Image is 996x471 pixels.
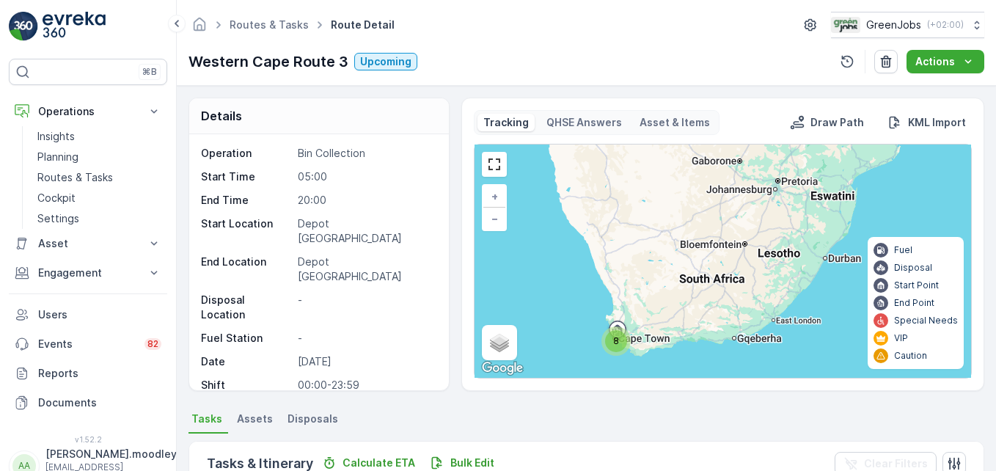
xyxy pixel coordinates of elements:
img: Green_Jobs_Logo.png [831,17,860,33]
p: Fuel Station [201,331,292,346]
div: 8 [601,326,631,356]
a: Planning [32,147,167,167]
button: Draw Path [784,114,870,131]
button: Actions [907,50,984,73]
p: Disposal [894,262,932,274]
a: Reports [9,359,167,388]
a: Settings [32,208,167,229]
p: Tracking [483,115,529,130]
p: Engagement [38,266,138,280]
p: End Location [201,255,292,284]
a: Routes & Tasks [32,167,167,188]
a: Cockpit [32,188,167,208]
a: Zoom In [483,186,505,208]
span: Tasks [191,412,222,426]
p: Upcoming [360,54,411,69]
button: Upcoming [354,53,417,70]
p: 05:00 [298,169,434,184]
span: − [491,212,499,224]
p: Start Location [201,216,292,246]
p: Western Cape Route 3 [188,51,348,73]
a: Layers [483,326,516,359]
img: Google [478,359,527,378]
span: v 1.52.2 [9,435,167,444]
button: Asset [9,229,167,258]
p: Insights [37,129,75,144]
p: Start Time [201,169,292,184]
p: Disposal Location [201,293,292,322]
p: Planning [37,150,78,164]
p: Special Needs [894,315,958,326]
p: Draw Path [810,115,864,130]
p: VIP [894,332,908,344]
p: GreenJobs [866,18,921,32]
p: Cockpit [37,191,76,205]
p: Bin Collection [298,146,434,161]
img: logo_light-DOdMpM7g.png [43,12,106,41]
p: Actions [915,54,955,69]
p: Reports [38,366,161,381]
p: 20:00 [298,193,434,208]
p: Bulk Edit [450,456,494,470]
div: 0 [475,145,971,378]
p: Events [38,337,136,351]
a: Insights [32,126,167,147]
p: [DATE] [298,354,434,369]
p: Asset [38,236,138,251]
button: Engagement [9,258,167,288]
a: Events82 [9,329,167,359]
button: KML Import [882,114,972,131]
p: ⌘B [142,66,157,78]
a: Documents [9,388,167,417]
p: Caution [894,350,927,362]
p: Calculate ETA [343,456,415,470]
button: Operations [9,97,167,126]
p: QHSE Answers [546,115,622,130]
span: Assets [237,412,273,426]
span: 8 [613,335,619,346]
span: Disposals [288,412,338,426]
p: Routes & Tasks [37,170,113,185]
p: Settings [37,211,79,226]
p: 00:00-23:59 [298,378,434,392]
p: Date [201,354,292,369]
p: Clear Filters [864,456,928,471]
p: Asset & Items [640,115,710,130]
p: Operation [201,146,292,161]
p: Users [38,307,161,322]
p: Operations [38,104,138,119]
p: End Point [894,297,934,309]
span: Route Detail [328,18,398,32]
a: Homepage [191,22,208,34]
a: Users [9,300,167,329]
p: - [298,293,434,322]
p: Fuel [894,244,912,256]
p: - [298,331,434,346]
p: Depot [GEOGRAPHIC_DATA] [298,216,434,246]
p: [PERSON_NAME].moodley [45,447,177,461]
a: Routes & Tasks [230,18,309,31]
img: logo [9,12,38,41]
p: Documents [38,395,161,410]
a: Open this area in Google Maps (opens a new window) [478,359,527,378]
p: ( +02:00 ) [927,19,964,31]
p: Depot [GEOGRAPHIC_DATA] [298,255,434,284]
p: Shift [201,378,292,392]
p: End Time [201,193,292,208]
span: + [491,190,498,202]
button: GreenJobs(+02:00) [831,12,984,38]
a: View Fullscreen [483,153,505,175]
p: Start Point [894,280,939,291]
p: KML Import [908,115,966,130]
a: Zoom Out [483,208,505,230]
p: Details [201,107,242,125]
p: 82 [147,338,158,350]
